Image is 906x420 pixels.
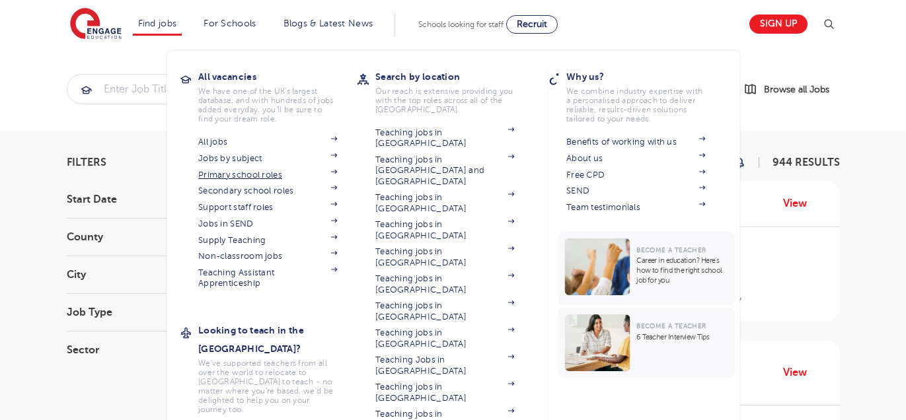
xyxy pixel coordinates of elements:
p: Daily Supply [683,292,826,308]
h3: Why us? [566,67,725,86]
a: Team testimonials [566,202,705,213]
h3: Search by location [375,67,534,86]
span: Schools looking for staff [418,20,504,29]
p: 6 Teacher Interview Tips [636,332,728,342]
a: All jobs [198,137,337,147]
h3: County [67,232,212,242]
h3: City [67,269,212,280]
a: Teaching jobs in [GEOGRAPHIC_DATA] [375,273,514,295]
a: Secondary school roles [198,186,337,196]
p: £80 - £90 [683,240,826,256]
span: 944 RESULTS [773,157,840,168]
a: Teaching Jobs in [GEOGRAPHIC_DATA] [375,355,514,376]
p: Primary [683,266,826,282]
p: We've supported teachers from all over the world to relocate to [GEOGRAPHIC_DATA] to teach - no m... [198,359,337,414]
a: Jobs by subject [198,153,337,164]
a: Teaching jobs in [GEOGRAPHIC_DATA] [375,127,514,149]
p: Our reach is extensive providing you with the top roles across all of the [GEOGRAPHIC_DATA] [375,87,514,114]
div: Submit [67,74,694,104]
h3: All vacancies [198,67,357,86]
a: Primary school roles [198,170,337,180]
a: Recruit [506,15,558,34]
a: About us [566,153,705,164]
h3: Looking to teach in the [GEOGRAPHIC_DATA]? [198,321,357,358]
a: View [783,364,817,381]
a: Looking to teach in the [GEOGRAPHIC_DATA]?We've supported teachers from all over the world to rel... [198,321,357,414]
h3: Start Date [67,194,212,205]
a: Benefits of working with us [566,137,705,147]
span: Browse all Jobs [764,82,829,97]
a: Non-classroom jobs [198,251,337,262]
a: Free CPD [566,170,705,180]
a: Teaching jobs in [GEOGRAPHIC_DATA] [375,300,514,322]
a: SEND [566,186,705,196]
a: For Schools [204,18,256,28]
a: Search by locationOur reach is extensive providing you with the top roles across all of the [GEOG... [375,67,534,114]
h3: Job Type [67,307,212,318]
a: Find jobs [138,18,177,28]
span: Become a Teacher [636,246,706,254]
a: View [783,195,817,212]
a: Teaching jobs in [GEOGRAPHIC_DATA] and [GEOGRAPHIC_DATA] [375,155,514,187]
p: We combine industry expertise with a personalised approach to deliver reliable, results-driven so... [566,87,705,123]
a: Teaching jobs in [GEOGRAPHIC_DATA] [375,192,514,214]
a: Sign up [749,15,808,34]
a: All vacanciesWe have one of the UK's largest database. and with hundreds of jobs added everyday. ... [198,67,357,123]
p: We have one of the UK's largest database. and with hundreds of jobs added everyday. you'll be sur... [198,87,337,123]
h3: Sector [67,345,212,355]
a: Teaching jobs in [GEOGRAPHIC_DATA] [375,382,514,403]
p: Career in education? Here’s how to find the right school job for you [636,256,728,285]
a: Supply Teaching [198,235,337,246]
a: Teaching Assistant Apprenticeship [198,267,337,289]
a: Why us?We combine industry expertise with a personalised approach to deliver reliable, results-dr... [566,67,725,123]
a: Teaching jobs in [GEOGRAPHIC_DATA] [375,246,514,268]
a: Browse all Jobs [744,82,840,97]
a: Become a Teacher6 Teacher Interview Tips [558,308,738,378]
a: Become a TeacherCareer in education? Here’s how to find the right school job for you [558,232,738,305]
a: Teaching jobs in [GEOGRAPHIC_DATA] [375,219,514,241]
span: Become a Teacher [636,322,706,330]
a: Teaching jobs in [GEOGRAPHIC_DATA] [375,328,514,349]
a: Blogs & Latest News [283,18,373,28]
span: Filters [67,157,106,168]
span: Recruit [517,19,547,29]
img: Engage Education [70,8,122,41]
a: Jobs in SEND [198,219,337,229]
a: Support staff roles [198,202,337,213]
